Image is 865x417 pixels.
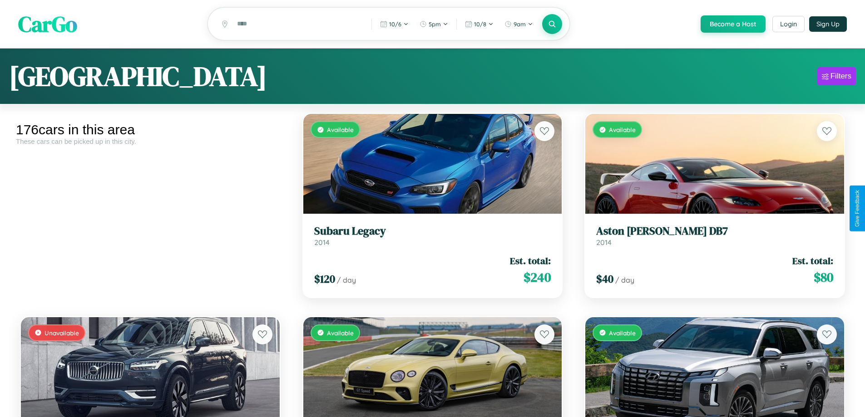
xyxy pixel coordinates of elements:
button: 10/6 [376,17,413,31]
button: 9am [500,17,538,31]
span: 9am [514,20,526,28]
h1: [GEOGRAPHIC_DATA] [9,58,267,95]
span: 2014 [596,238,612,247]
span: $ 120 [314,271,335,286]
span: 2014 [314,238,330,247]
span: Est. total: [792,254,833,267]
span: 5pm [429,20,441,28]
button: Become a Host [701,15,766,33]
button: Sign Up [809,16,847,32]
span: $ 40 [596,271,613,286]
div: Filters [830,72,851,81]
button: Login [772,16,805,32]
a: Subaru Legacy2014 [314,225,551,247]
span: Available [327,329,354,337]
button: Filters [817,67,856,85]
h3: Aston [PERSON_NAME] DB7 [596,225,833,238]
span: 10 / 8 [474,20,486,28]
button: 10/8 [460,17,498,31]
span: / day [337,275,356,285]
span: 10 / 6 [389,20,401,28]
button: 5pm [415,17,453,31]
span: $ 240 [524,268,551,286]
span: Available [609,126,636,133]
a: Aston [PERSON_NAME] DB72014 [596,225,833,247]
span: CarGo [18,9,77,39]
span: Est. total: [510,254,551,267]
span: $ 80 [814,268,833,286]
span: Available [609,329,636,337]
span: / day [615,275,634,285]
span: Unavailable [44,329,79,337]
h3: Subaru Legacy [314,225,551,238]
div: Give Feedback [854,190,860,227]
div: These cars can be picked up in this city. [16,137,285,145]
span: Available [327,126,354,133]
div: 176 cars in this area [16,122,285,137]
